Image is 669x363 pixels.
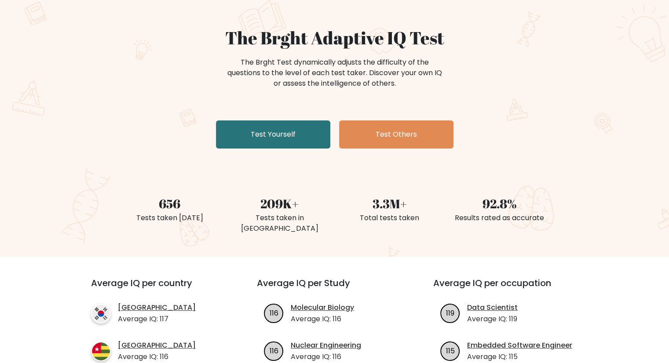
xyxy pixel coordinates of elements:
[230,194,329,213] div: 209K+
[291,302,354,313] a: Molecular Biology
[340,194,439,213] div: 3.3M+
[120,194,219,213] div: 656
[467,314,518,324] p: Average IQ: 119
[467,352,572,362] p: Average IQ: 115
[120,27,549,48] h1: The Brght Adaptive IQ Test
[446,308,454,318] text: 119
[450,213,549,223] div: Results rated as accurate
[291,314,354,324] p: Average IQ: 116
[340,213,439,223] div: Total tests taken
[446,345,455,356] text: 115
[91,278,225,299] h3: Average IQ per country
[270,308,278,318] text: 116
[118,314,196,324] p: Average IQ: 117
[257,278,412,299] h3: Average IQ per Study
[120,213,219,223] div: Tests taken [DATE]
[118,352,196,362] p: Average IQ: 116
[216,120,330,149] a: Test Yourself
[91,304,111,323] img: country
[118,340,196,351] a: [GEOGRAPHIC_DATA]
[291,340,361,351] a: Nuclear Engineering
[450,194,549,213] div: 92.8%
[467,340,572,351] a: Embedded Software Engineer
[339,120,453,149] a: Test Others
[291,352,361,362] p: Average IQ: 116
[433,278,589,299] h3: Average IQ per occupation
[270,345,278,356] text: 116
[91,341,111,361] img: country
[118,302,196,313] a: [GEOGRAPHIC_DATA]
[230,213,329,234] div: Tests taken in [GEOGRAPHIC_DATA]
[225,57,445,89] div: The Brght Test dynamically adjusts the difficulty of the questions to the level of each test take...
[467,302,518,313] a: Data Scientist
